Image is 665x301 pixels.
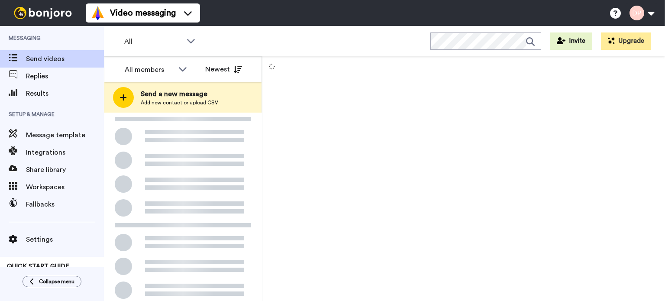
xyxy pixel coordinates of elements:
span: Settings [26,234,104,245]
button: Upgrade [601,32,651,50]
button: Invite [550,32,592,50]
span: Send a new message [141,89,218,99]
span: Add new contact or upload CSV [141,99,218,106]
span: QUICK START GUIDE [7,263,69,269]
span: Results [26,88,104,99]
span: Share library [26,165,104,175]
span: Workspaces [26,182,104,192]
button: Collapse menu [23,276,81,287]
span: Send videos [26,54,104,64]
span: Integrations [26,147,104,158]
button: Newest [199,61,249,78]
img: bj-logo-header-white.svg [10,7,75,19]
span: Collapse menu [39,278,74,285]
span: Replies [26,71,104,81]
span: Fallbacks [26,199,104,210]
img: vm-color.svg [91,6,105,20]
span: Message template [26,130,104,140]
span: All [124,36,182,47]
div: All members [125,65,174,75]
span: Video messaging [110,7,176,19]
